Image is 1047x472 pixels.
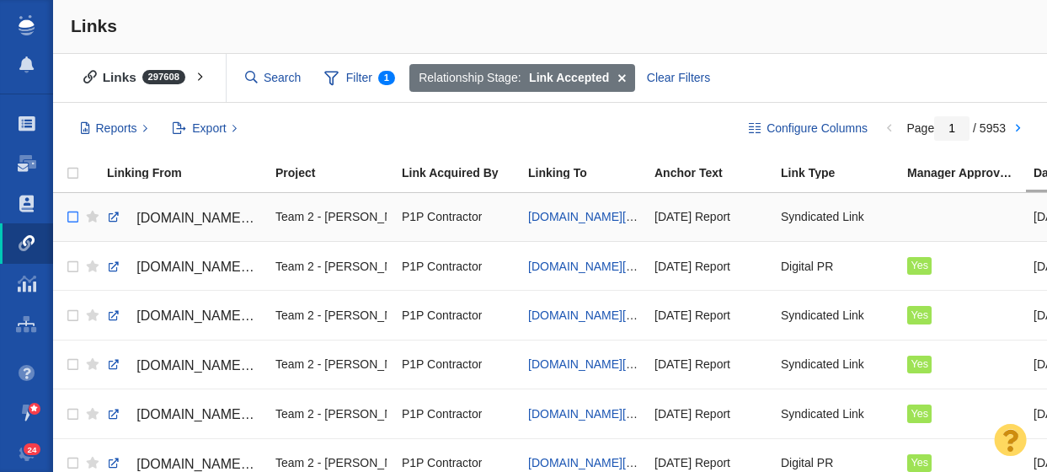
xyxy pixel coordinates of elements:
[911,260,928,271] span: Yes
[402,406,482,421] span: P1P Contractor
[528,210,690,223] a: [DOMAIN_NAME][URL][DATE]
[781,357,864,372] span: Syndicated Link
[773,193,900,242] td: Syndicated Link
[136,457,279,471] span: [DOMAIN_NAME][URL]
[71,115,158,143] button: Reports
[402,209,482,224] span: P1P Contractor
[654,346,766,383] div: [DATE] Report
[402,308,482,323] span: P1P Contractor
[402,455,482,470] span: P1P Contractor
[654,395,766,432] div: [DATE] Report
[528,456,690,469] a: [DOMAIN_NAME][URL][DATE]
[419,69,521,87] span: Relationship Stage:
[773,291,900,340] td: Syndicated Link
[528,167,653,179] div: Linking To
[654,167,779,179] div: Anchor Text
[136,211,279,225] span: [DOMAIN_NAME][URL]
[911,309,928,321] span: Yes
[637,64,719,93] div: Clear Filters
[529,69,609,87] strong: Link Accepted
[528,308,690,322] a: [DOMAIN_NAME][URL][DATE]
[394,291,521,340] td: P1P Contractor
[163,115,247,143] button: Export
[275,248,387,284] div: Team 2 - [PERSON_NAME] | [PERSON_NAME] | [PERSON_NAME]\Retrospec\Retrospec - Digital PR - [DATE] ...
[107,351,260,380] a: [DOMAIN_NAME][URL]
[71,16,117,35] span: Links
[378,71,395,85] span: 1
[394,242,521,291] td: P1P Contractor
[900,242,1026,291] td: Yes
[107,400,260,429] a: [DOMAIN_NAME][URL]
[24,443,41,456] span: 24
[402,259,482,274] span: P1P Contractor
[900,389,1026,438] td: Yes
[900,291,1026,340] td: Yes
[136,260,279,274] span: [DOMAIN_NAME][URL]
[781,167,905,179] div: Link Type
[911,358,928,370] span: Yes
[394,193,521,242] td: P1P Contractor
[781,308,864,323] span: Syndicated Link
[402,167,526,179] div: Link Acquired By
[654,167,779,181] a: Anchor Text
[781,406,864,421] span: Syndicated Link
[781,167,905,181] a: Link Type
[107,204,260,233] a: [DOMAIN_NAME][URL]
[96,120,137,137] span: Reports
[528,260,690,273] a: [DOMAIN_NAME][URL][DATE]
[136,308,279,323] span: [DOMAIN_NAME][URL]
[275,346,387,383] div: Team 2 - [PERSON_NAME] | [PERSON_NAME] | [PERSON_NAME]\Retrospec\Retrospec - Digital PR - [DATE] ...
[107,253,260,282] a: [DOMAIN_NAME][URL]
[781,209,864,224] span: Syndicated Link
[275,199,387,235] div: Team 2 - [PERSON_NAME] | [PERSON_NAME] | [PERSON_NAME]\Retrospec\Retrospec - Digital PR - [DATE] ...
[107,302,260,330] a: [DOMAIN_NAME][URL]
[107,167,274,181] a: Linking From
[402,167,526,181] a: Link Acquired By
[767,120,868,137] span: Configure Columns
[781,455,833,470] span: Digital PR
[911,457,928,469] span: Yes
[773,389,900,438] td: Syndicated Link
[740,115,878,143] button: Configure Columns
[238,63,309,93] input: Search
[900,340,1026,389] td: Yes
[315,62,404,94] span: Filter
[654,248,766,284] div: [DATE] Report
[402,357,482,372] span: P1P Contractor
[275,167,400,179] div: Project
[528,357,690,371] a: [DOMAIN_NAME][URL][DATE]
[275,297,387,333] div: Team 2 - [PERSON_NAME] | [PERSON_NAME] | [PERSON_NAME]\Retrospec\Retrospec - Digital PR - [DATE] ...
[528,407,690,421] a: [DOMAIN_NAME][URL][DATE]
[107,167,274,179] div: Linking From
[275,395,387,432] div: Team 2 - [PERSON_NAME] | [PERSON_NAME] | [PERSON_NAME]\Retrospec\Retrospec - Digital PR - [DATE] ...
[136,407,279,421] span: [DOMAIN_NAME][URL]
[773,340,900,389] td: Syndicated Link
[654,297,766,333] div: [DATE] Report
[528,167,653,181] a: Linking To
[394,340,521,389] td: P1P Contractor
[192,120,226,137] span: Export
[654,199,766,235] div: [DATE] Report
[19,15,34,35] img: buzzstream_logo_iconsimple.png
[907,167,1032,179] div: Manager Approved Link?
[906,121,1006,135] span: Page / 5953
[781,259,833,274] span: Digital PR
[773,242,900,291] td: Digital PR
[911,408,928,420] span: Yes
[394,389,521,438] td: P1P Contractor
[136,358,279,373] span: [DOMAIN_NAME][URL]
[907,167,1032,181] a: Manager Approved Link?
